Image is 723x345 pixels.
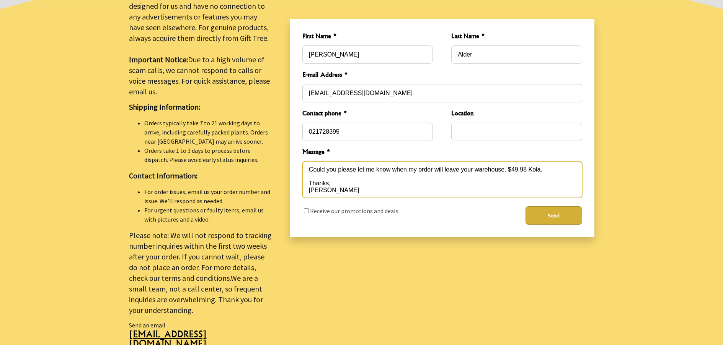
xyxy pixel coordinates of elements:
input: Contact phone * [302,123,433,141]
li: Orders take 1 to 3 days to process before dispatch. Please avoid early status inquiries. [144,146,272,164]
strong: Contact Information: [129,171,197,180]
span: Contact phone * [302,109,433,120]
span: Message * [302,147,582,158]
label: Receive our promotions and deals [310,207,398,215]
strong: Important Notice: [129,55,188,64]
li: Orders typically take 7 to 21 working days to arrive, including carefully packed plants. Orders n... [144,118,272,146]
strong: Shipping Information: [129,102,200,112]
button: Send [526,206,582,225]
textarea: Message * [302,161,582,198]
li: For order issues, email us your order number and issue. We’ll respond as needed. [144,187,272,206]
span: Location [451,109,582,120]
span: E-mail Address * [302,70,582,81]
input: Location [451,123,582,141]
span: First Name * [302,31,433,42]
span: Send an email [129,321,165,329]
input: Last Name * [451,45,582,64]
input: First Name * [302,45,433,64]
span: Last Name * [451,31,582,42]
li: For urgent questions or faulty items, email us with pictures and a video. [144,206,272,224]
big: Please note: We will not respond to tracking number inquiries within the first two weeks after yo... [129,230,272,315]
input: E-mail Address * [302,84,582,102]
